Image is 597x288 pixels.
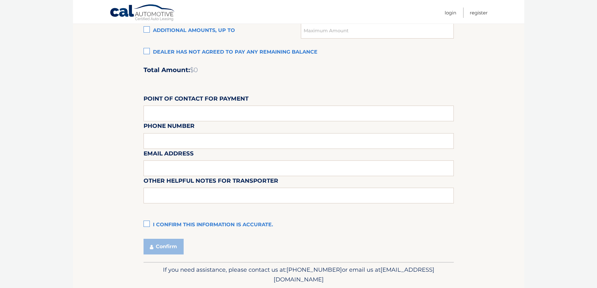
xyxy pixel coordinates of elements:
[144,149,194,160] label: Email Address
[445,8,456,18] a: Login
[110,4,175,22] a: Cal Automotive
[301,23,453,39] input: Maximum Amount
[286,266,342,273] span: [PHONE_NUMBER]
[144,46,454,59] label: Dealer has not agreed to pay any remaining balance
[144,66,454,74] h2: Total Amount:
[144,239,184,254] button: Confirm
[144,219,454,231] label: I confirm this information is accurate.
[144,94,249,106] label: Point of Contact for Payment
[148,265,450,285] p: If you need assistance, please contact us at: or email us at
[144,176,278,188] label: Other helpful notes for transporter
[144,24,301,37] label: Additional amounts, up to
[470,8,488,18] a: Register
[190,66,198,74] span: $0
